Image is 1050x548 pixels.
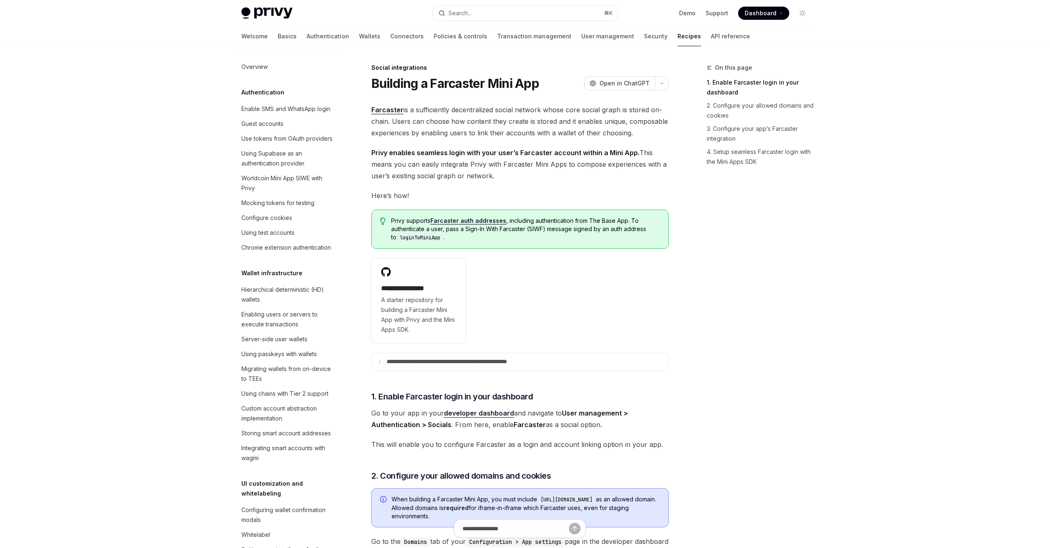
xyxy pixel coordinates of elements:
[235,347,340,361] a: Using passkeys with wallets
[241,26,268,46] a: Welcome
[796,7,809,20] button: Toggle dark mode
[235,116,340,131] a: Guest accounts
[444,504,469,511] strong: required
[371,259,466,343] a: **** **** **** **A starter repository for building a Farcaster Mini App with Privy and the Mini A...
[235,225,340,240] a: Using test accounts
[371,470,551,482] span: 2. Configure your allowed domains and cookies
[235,210,340,225] a: Configure cookies
[707,122,816,145] a: 3. Configure your app’s Farcaster integration
[371,391,533,402] span: 1. Enable Farcaster login in your dashboard
[448,8,472,18] div: Search...
[738,7,789,20] a: Dashboard
[235,361,340,386] a: Migrating wallets from on-device to TEEs
[392,495,660,520] span: When building a Farcaster Mini App, you must include as an allowed domain. Allowed domains is for...
[745,9,776,17] span: Dashboard
[604,10,613,17] span: ⌘ K
[241,428,331,438] div: Storing smart account addresses
[380,496,388,504] svg: Info
[241,213,292,223] div: Configure cookies
[434,26,487,46] a: Policies & controls
[390,26,424,46] a: Connectors
[241,285,335,305] div: Hierarchical deterministic (HD) wallets
[715,63,752,73] span: On this page
[241,309,335,329] div: Enabling users or servers to execute transactions
[381,295,456,335] span: A starter repository for building a Farcaster Mini App with Privy and the Mini Apps SDK.
[241,364,335,384] div: Migrating wallets from on-device to TEEs
[241,228,295,238] div: Using test accounts
[241,7,293,19] img: light logo
[241,243,331,253] div: Chrome extension authentication
[241,334,307,344] div: Server-side user wallets
[235,527,340,542] a: Whitelabel
[241,389,328,399] div: Using chains with Tier 2 support
[235,386,340,401] a: Using chains with Tier 2 support
[235,401,340,426] a: Custom account abstraction implementation
[706,9,728,17] a: Support
[235,59,340,74] a: Overview
[711,26,750,46] a: API reference
[359,26,380,46] a: Wallets
[235,332,340,347] a: Server-side user wallets
[241,87,284,97] h5: Authentication
[707,99,816,122] a: 2. Configure your allowed domains and cookies
[235,131,340,146] a: Use tokens from OAuth providers
[241,479,340,498] h5: UI customization and whitelabeling
[581,26,634,46] a: User management
[497,26,571,46] a: Transaction management
[371,106,403,114] a: Farcaster
[235,240,340,255] a: Chrome extension authentication
[679,9,696,17] a: Demo
[371,64,669,72] div: Social integrations
[707,145,816,168] a: 4. Setup seamless Farcaster login with the Mini Apps SDK
[371,190,669,201] span: Here’s how!
[430,217,506,224] a: Farcaster auth addresses
[241,173,335,193] div: Worldcoin Mini App SIWE with Privy
[241,119,283,129] div: Guest accounts
[391,217,660,242] span: Privy supports , including authentication from The Base App. To authenticate a user, pass a Sign-...
[241,530,270,540] div: Whitelabel
[371,147,669,182] span: This means you can easily integrate Privy with Farcaster Mini Apps to compose experiences with a ...
[241,104,330,114] div: Enable SMS and WhatsApp login
[235,196,340,210] a: Mocking tokens for testing
[235,171,340,196] a: Worldcoin Mini App SIWE with Privy
[241,62,268,72] div: Overview
[707,76,816,99] a: 1. Enable Farcaster login in your dashboard
[537,496,596,504] code: [URL][DOMAIN_NAME]
[241,134,333,144] div: Use tokens from OAuth providers
[644,26,668,46] a: Security
[235,282,340,307] a: Hierarchical deterministic (HD) wallets
[278,26,297,46] a: Basics
[241,349,317,359] div: Using passkeys with wallets
[235,503,340,527] a: Configuring wallet confirmation modals
[241,404,335,423] div: Custom account abstraction implementation
[235,102,340,116] a: Enable SMS and WhatsApp login
[371,104,669,139] span: is a sufficiently decentralized social network whose core social graph is stored on-chain. Users ...
[235,307,340,332] a: Enabling users or servers to execute transactions
[241,268,302,278] h5: Wallet infrastructure
[514,420,546,429] strong: Farcaster
[235,441,340,465] a: Integrating smart accounts with wagmi
[380,217,386,225] svg: Tip
[677,26,701,46] a: Recipes
[371,439,669,450] span: This will enable you to configure Farcaster as a login and account linking option in your app.
[241,443,335,463] div: Integrating smart accounts with wagmi
[584,76,655,90] button: Open in ChatGPT
[444,409,514,418] a: developer dashboard
[307,26,349,46] a: Authentication
[569,523,580,534] button: Send message
[371,149,639,157] strong: Privy enables seamless login with your user’s Farcaster account within a Mini App.
[371,76,539,91] h1: Building a Farcaster Mini App
[396,234,444,242] code: loginToMiniApp
[371,407,669,430] span: Go to your app in your and navigate to . From here, enable as a social option.
[235,426,340,441] a: Storing smart account addresses
[599,79,650,87] span: Open in ChatGPT
[241,149,335,168] div: Using Supabase as an authentication provider
[235,146,340,171] a: Using Supabase as an authentication provider
[371,409,628,429] strong: User management > Authentication > Socials
[241,505,335,525] div: Configuring wallet confirmation modals
[433,6,618,21] button: Search...⌘K
[241,198,314,208] div: Mocking tokens for testing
